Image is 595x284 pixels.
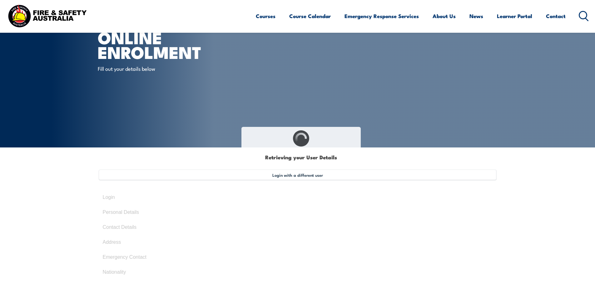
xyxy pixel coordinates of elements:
h1: Online Enrolment [98,30,252,59]
a: News [469,8,483,24]
a: Course Calendar [289,8,331,24]
a: Courses [256,8,275,24]
a: Contact [546,8,566,24]
a: Emergency Response Services [345,8,419,24]
p: Fill out your details below [98,65,212,72]
a: Learner Portal [497,8,532,24]
a: About Us [433,8,456,24]
h1: Retrieving your User Details [245,150,357,165]
span: Login with a different user [272,172,323,177]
